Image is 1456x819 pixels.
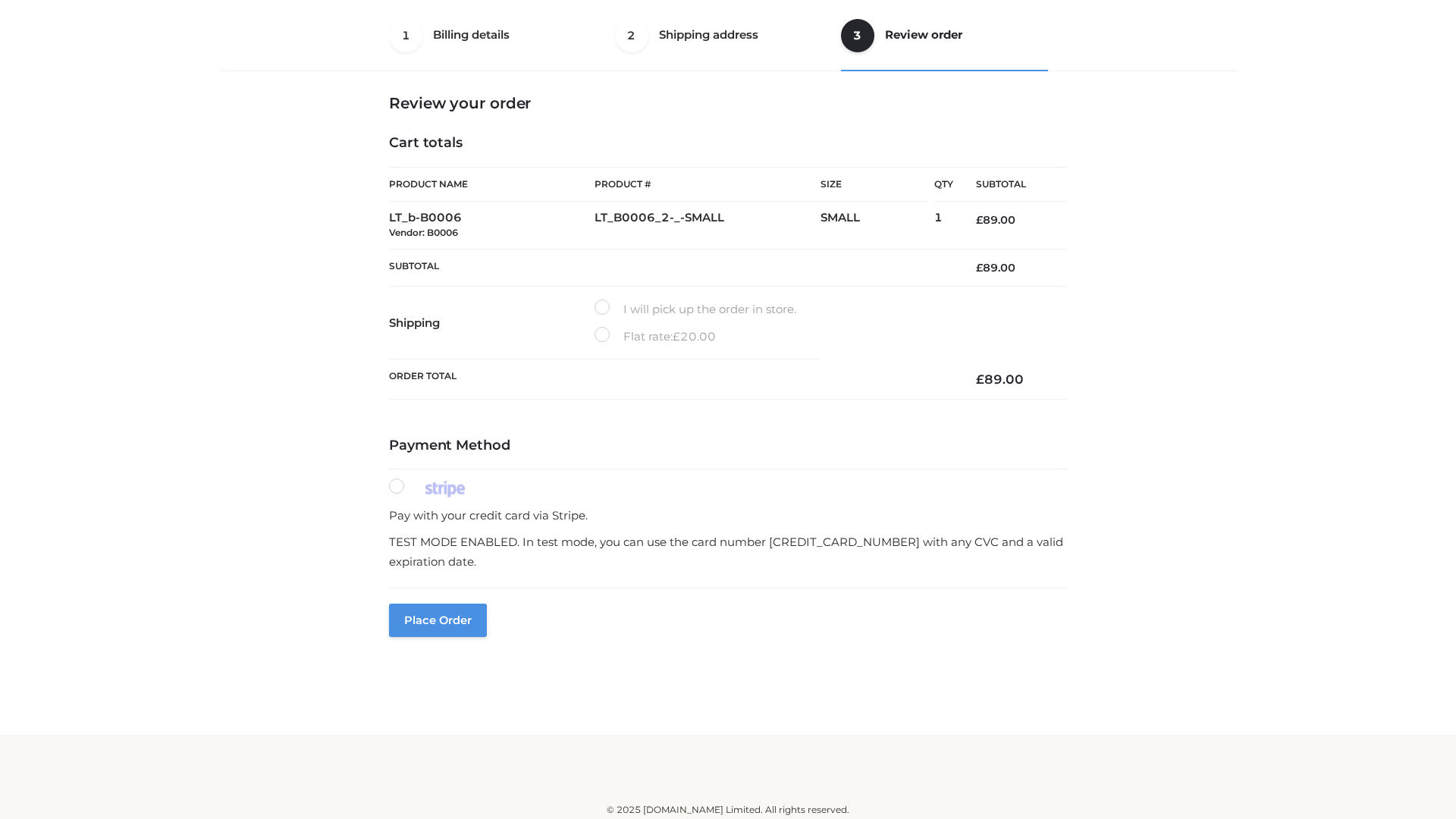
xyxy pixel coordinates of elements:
bdi: 89.00 [976,261,1015,275]
span: £ [976,372,984,387]
td: SMALL [821,202,934,249]
h4: Payment Method [389,438,1067,454]
bdi: 20.00 [673,329,716,344]
th: Qty [934,167,953,202]
td: LT_B0006_2-_-SMALL [595,202,821,249]
th: Subtotal [389,249,953,286]
th: Shipping [389,287,595,359]
label: Flat rate: [595,327,716,347]
small: Vendor: B0006 [389,227,458,238]
bdi: 89.00 [976,213,1015,227]
th: Subtotal [953,168,1067,202]
th: Order Total [389,359,953,400]
td: LT_b-B0006 [389,202,595,249]
label: I will pick up the order in store. [595,300,796,319]
bdi: 89.00 [976,372,1024,387]
th: Size [821,168,927,202]
th: Product Name [389,167,595,202]
p: Pay with your credit card via Stripe. [389,506,1067,526]
span: £ [976,261,983,275]
h4: Cart totals [389,135,1067,152]
span: £ [673,329,680,344]
div: © 2025 [DOMAIN_NAME] Limited. All rights reserved. [225,802,1231,817]
span: £ [976,213,983,227]
button: Place order [389,604,487,637]
p: TEST MODE ENABLED. In test mode, you can use the card number [CREDIT_CARD_NUMBER] with any CVC an... [389,532,1067,571]
h3: Review your order [389,94,1067,112]
td: 1 [934,202,953,249]
th: Product # [595,167,821,202]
